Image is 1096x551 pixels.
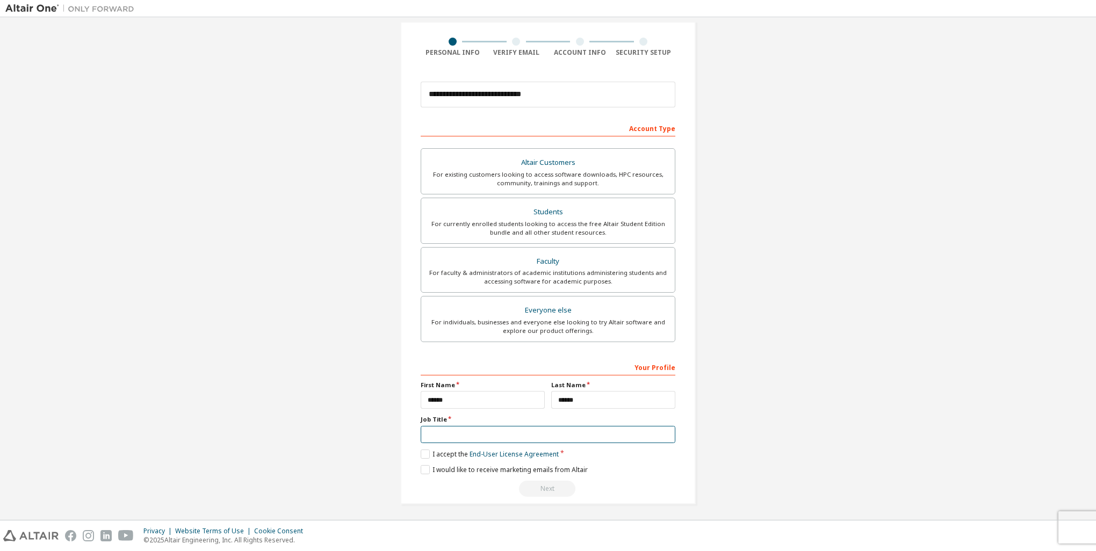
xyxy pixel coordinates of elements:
div: For currently enrolled students looking to access the free Altair Student Edition bundle and all ... [428,220,668,237]
div: Faculty [428,254,668,269]
label: I would like to receive marketing emails from Altair [421,465,588,474]
img: linkedin.svg [100,530,112,541]
div: Website Terms of Use [175,527,254,535]
div: Account Type [421,119,675,136]
div: Everyone else [428,303,668,318]
div: Account Info [548,48,612,57]
div: For individuals, businesses and everyone else looking to try Altair software and explore our prod... [428,318,668,335]
a: End-User License Agreement [470,450,559,459]
div: Personal Info [421,48,485,57]
div: Security Setup [612,48,676,57]
img: instagram.svg [83,530,94,541]
img: youtube.svg [118,530,134,541]
div: Verify Email [485,48,549,57]
div: For existing customers looking to access software downloads, HPC resources, community, trainings ... [428,170,668,187]
label: First Name [421,381,545,389]
div: Cookie Consent [254,527,309,535]
div: Students [428,205,668,220]
div: For faculty & administrators of academic institutions administering students and accessing softwa... [428,269,668,286]
img: facebook.svg [65,530,76,541]
label: Last Name [551,381,675,389]
img: altair_logo.svg [3,530,59,541]
div: Altair Customers [428,155,668,170]
label: I accept the [421,450,559,459]
p: © 2025 Altair Engineering, Inc. All Rights Reserved. [143,535,309,545]
img: Altair One [5,3,140,14]
div: Privacy [143,527,175,535]
div: Read and acccept EULA to continue [421,481,675,497]
label: Job Title [421,415,675,424]
div: Your Profile [421,358,675,375]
